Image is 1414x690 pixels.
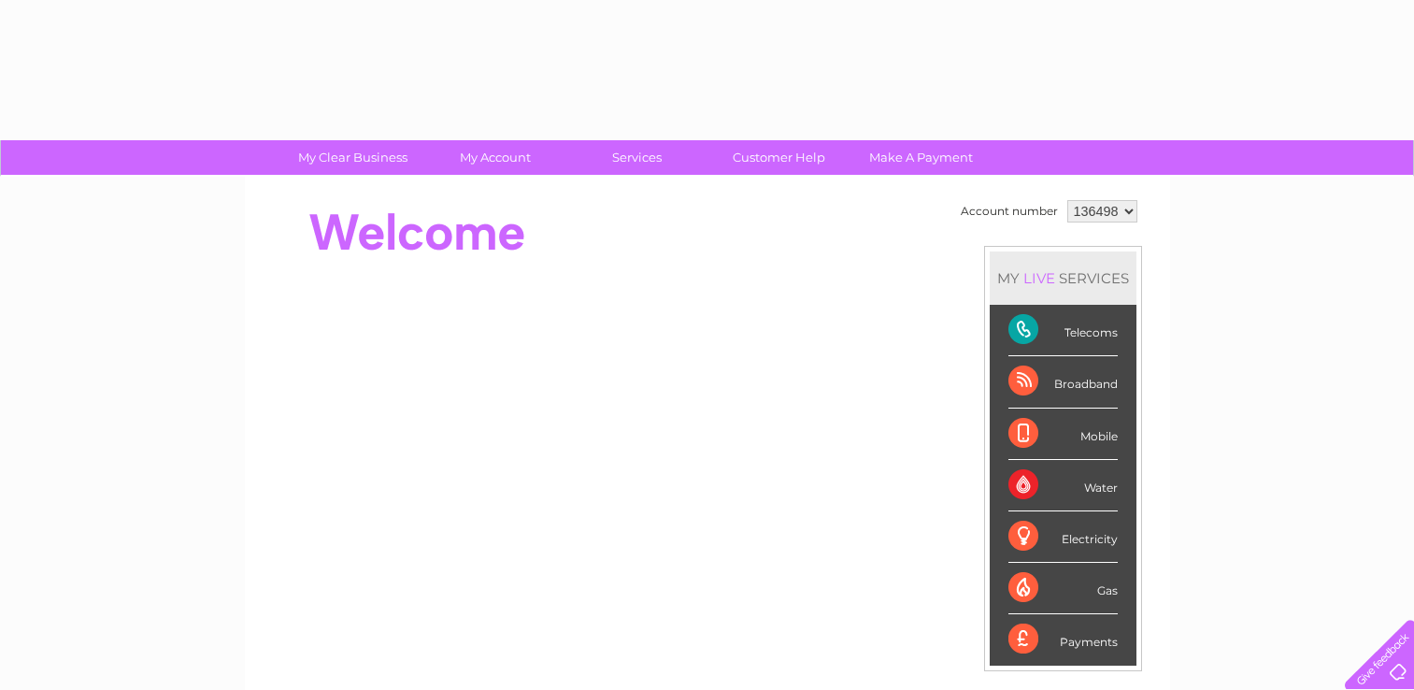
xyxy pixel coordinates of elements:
[1008,460,1118,511] div: Water
[560,140,714,175] a: Services
[702,140,856,175] a: Customer Help
[418,140,572,175] a: My Account
[276,140,430,175] a: My Clear Business
[1008,614,1118,665] div: Payments
[1008,356,1118,408] div: Broadband
[1020,269,1059,287] div: LIVE
[1008,409,1118,460] div: Mobile
[1008,511,1118,563] div: Electricity
[990,252,1136,305] div: MY SERVICES
[1008,563,1118,614] div: Gas
[844,140,998,175] a: Make A Payment
[956,195,1063,227] td: Account number
[1008,305,1118,356] div: Telecoms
